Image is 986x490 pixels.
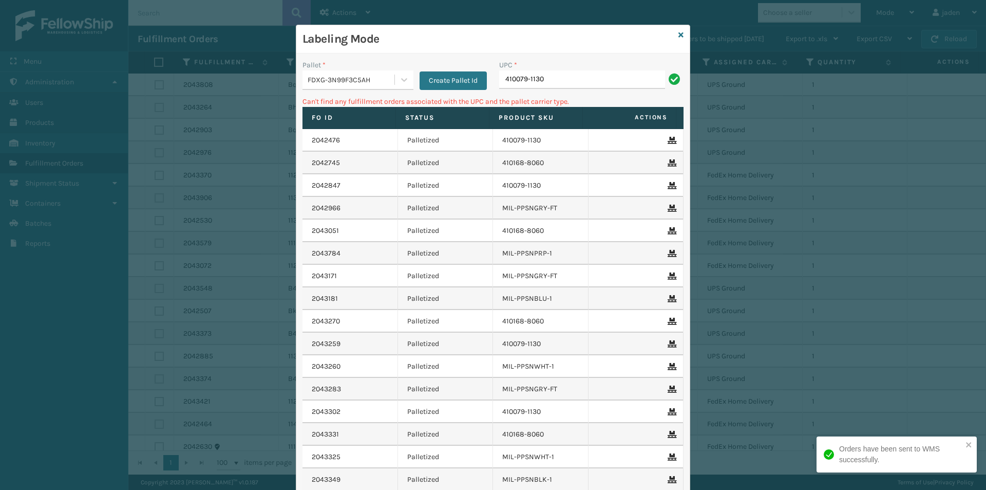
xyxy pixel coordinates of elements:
i: Remove From Pallet [668,476,674,483]
td: Palletized [398,129,494,152]
td: MIL-PPSNWHT-1 [493,355,589,378]
i: Remove From Pallet [668,431,674,438]
td: 410079-1130 [493,333,589,355]
td: 410168-8060 [493,220,589,242]
td: Palletized [398,355,494,378]
label: Status [405,113,480,122]
td: MIL-PPSNWHT-1 [493,446,589,468]
a: 2043283 [312,384,341,394]
a: 2043325 [312,452,340,462]
i: Remove From Pallet [668,182,674,189]
td: Palletized [398,287,494,310]
td: Palletized [398,242,494,265]
i: Remove From Pallet [668,250,674,257]
a: 2043349 [312,475,340,485]
td: Palletized [398,220,494,242]
h3: Labeling Mode [302,31,674,47]
td: Palletized [398,378,494,401]
td: Palletized [398,265,494,287]
td: Palletized [398,423,494,446]
td: 410079-1130 [493,129,589,152]
i: Remove From Pallet [668,137,674,144]
i: Remove From Pallet [668,159,674,167]
a: 2042476 [312,135,340,146]
i: Remove From Pallet [668,273,674,280]
td: MIL-PPSNGRY-FT [493,197,589,220]
a: 2043051 [312,226,339,236]
td: 410168-8060 [493,423,589,446]
a: 2042966 [312,203,340,213]
i: Remove From Pallet [668,205,674,212]
td: 410168-8060 [493,152,589,174]
td: Palletized [398,401,494,423]
a: 2043331 [312,429,339,440]
td: 410168-8060 [493,310,589,333]
label: UPC [499,60,517,70]
a: 2043181 [312,294,338,304]
td: Palletized [398,197,494,220]
a: 2043784 [312,248,340,259]
td: Palletized [398,152,494,174]
td: Palletized [398,310,494,333]
div: FDXG-3N99F3C5AH [308,75,395,85]
i: Remove From Pallet [668,227,674,234]
a: 2043260 [312,361,340,372]
td: MIL-PPSNPRP-1 [493,242,589,265]
td: MIL-PPSNGRY-FT [493,265,589,287]
label: Product SKU [499,113,573,122]
button: close [965,441,973,450]
i: Remove From Pallet [668,340,674,348]
td: Palletized [398,446,494,468]
td: MIL-PPSNGRY-FT [493,378,589,401]
i: Remove From Pallet [668,318,674,325]
td: 410079-1130 [493,401,589,423]
i: Remove From Pallet [668,386,674,393]
span: Actions [586,109,674,126]
a: 2042745 [312,158,340,168]
td: 410079-1130 [493,174,589,197]
label: Pallet [302,60,326,70]
td: MIL-PPSNBLU-1 [493,287,589,310]
i: Remove From Pallet [668,295,674,302]
td: Palletized [398,333,494,355]
label: Fo Id [312,113,386,122]
button: Create Pallet Id [420,71,487,90]
a: 2042847 [312,180,340,191]
a: 2043270 [312,316,340,326]
p: Can't find any fulfillment orders associated with the UPC and the pallet carrier type. [302,96,684,107]
i: Remove From Pallet [668,363,674,370]
a: 2043302 [312,407,340,417]
div: Orders have been sent to WMS successfully. [839,444,962,465]
a: 2043259 [312,339,340,349]
a: 2043171 [312,271,337,281]
i: Remove From Pallet [668,453,674,461]
td: Palletized [398,174,494,197]
i: Remove From Pallet [668,408,674,415]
